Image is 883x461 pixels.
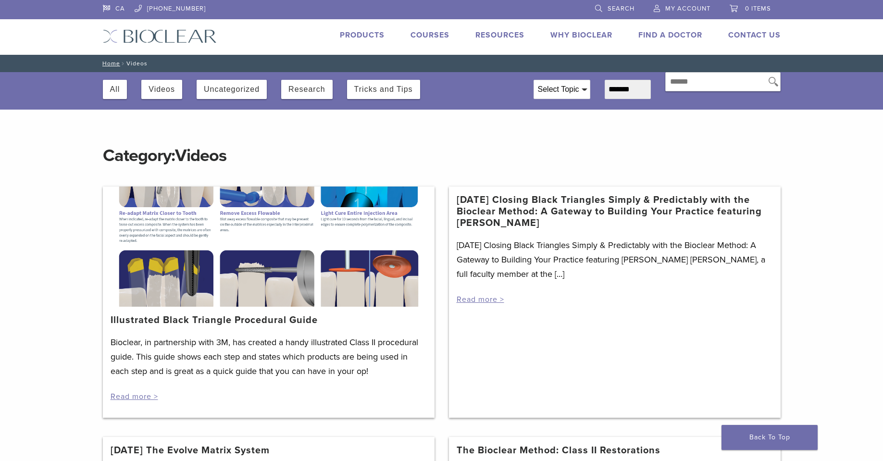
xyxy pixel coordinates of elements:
[111,392,158,401] a: Read more >
[354,80,413,99] button: Tricks and Tips
[638,30,702,40] a: Find A Doctor
[550,30,612,40] a: Why Bioclear
[103,29,217,43] img: Bioclear
[410,30,449,40] a: Courses
[457,238,773,281] p: [DATE] Closing Black Triangles Simply & Predictably with the Bioclear Method: A Gateway to Buildi...
[99,60,120,67] a: Home
[111,335,427,378] p: Bioclear, in partnership with 3M, has created a handy illustrated Class II procedural guide. This...
[608,5,634,12] span: Search
[457,445,660,456] a: The Bioclear Method: Class II Restorations
[103,125,781,167] h1: Category:
[457,295,504,304] a: Read more >
[728,30,781,40] a: Contact Us
[110,80,120,99] button: All
[475,30,524,40] a: Resources
[340,30,385,40] a: Products
[120,61,126,66] span: /
[457,194,773,229] a: [DATE] Closing Black Triangles Simply & Predictably with the Bioclear Method: A Gateway to Buildi...
[111,445,270,456] a: [DATE] The Evolve Matrix System
[149,80,175,99] button: Videos
[665,5,710,12] span: My Account
[745,5,771,12] span: 0 items
[204,80,260,99] button: Uncategorized
[534,80,590,99] div: Select Topic
[175,145,226,166] span: Videos
[111,314,318,326] a: Illustrated Black Triangle Procedural Guide
[96,55,788,72] nav: Videos
[721,425,818,450] a: Back To Top
[288,80,325,99] button: Research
